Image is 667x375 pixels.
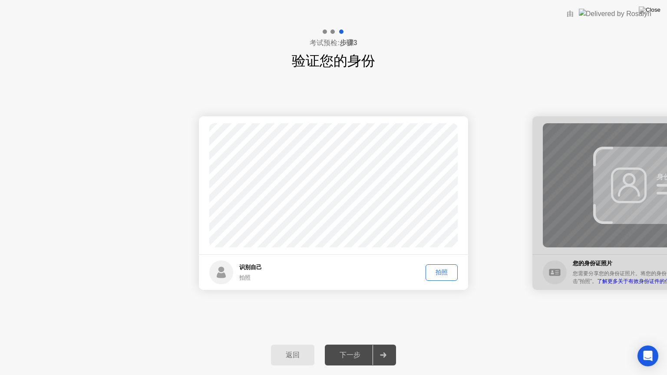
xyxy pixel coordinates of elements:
[429,268,455,276] div: 拍照
[426,264,458,281] button: 拍照
[325,345,396,365] button: 下一步
[340,39,357,46] b: 步骤3
[637,345,658,366] div: Open Intercom Messenger
[579,9,651,19] img: Delivered by Rosalyn
[239,273,262,282] div: 拍照
[274,351,312,360] div: 返回
[239,263,262,272] h5: 识别自己
[639,7,660,13] img: Close
[327,351,373,360] div: 下一步
[271,345,314,365] button: 返回
[567,9,574,19] div: 由
[292,50,375,71] h1: 验证您的身份
[310,38,357,48] h4: 考试预检:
